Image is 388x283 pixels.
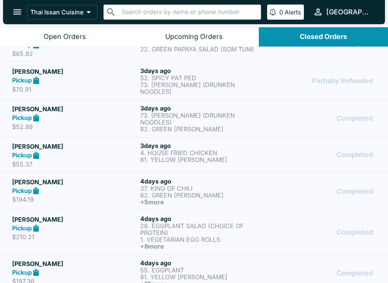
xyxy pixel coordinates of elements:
[12,50,137,58] p: $65.92
[300,33,347,41] div: Closed Orders
[140,142,171,149] span: 3 days ago
[140,126,265,132] p: 82. GREEN [PERSON_NAME]
[140,75,265,81] p: 52. SPICY PAT PED
[12,215,137,224] h5: [PERSON_NAME]
[140,222,265,236] p: 29. EGGPLANT SALAD (CHOICE OF PROTEIN)
[12,233,137,241] p: $210.21
[140,215,171,222] span: 4 days ago
[12,259,137,268] h5: [PERSON_NAME]
[119,7,258,17] input: Search orders by name or phone number
[140,236,265,243] p: 1. VEGETARIAN EGG ROLLS
[140,177,171,185] span: 4 days ago
[30,8,83,16] p: Thai Issan Cuisine
[12,187,32,194] strong: Pickup
[140,81,265,95] p: 73. [PERSON_NAME] (DRUNKEN NOODLES)
[140,192,265,199] p: 82. GREEN [PERSON_NAME]
[165,33,223,41] div: Upcoming Orders
[140,274,265,280] p: 81. YELLOW [PERSON_NAME]
[140,156,265,163] p: 81. YELLOW [PERSON_NAME]
[12,114,32,121] strong: Pickup
[12,86,137,93] p: $70.91
[279,8,283,16] p: 0
[12,76,32,84] strong: Pickup
[12,104,137,114] h5: [PERSON_NAME]
[140,199,265,205] h6: + 5 more
[27,5,97,19] button: Thai Issan Cuisine
[12,67,137,76] h5: [PERSON_NAME]
[140,259,171,267] span: 4 days ago
[8,2,27,22] button: open drawer
[140,149,265,156] p: 4. HOUSE FRIED CHICKEN
[285,8,301,16] p: Alerts
[12,123,137,131] p: $52.88
[310,4,376,20] button: [GEOGRAPHIC_DATA]
[12,196,137,203] p: $194.19
[140,267,265,274] p: 55. EGGPLANT
[140,185,265,192] p: 37. KING OF CHILI
[12,142,137,151] h5: [PERSON_NAME]
[12,177,137,187] h5: [PERSON_NAME]
[140,112,265,126] p: 73. [PERSON_NAME] (DRUNKEN NOODLES)
[326,8,373,17] div: [GEOGRAPHIC_DATA]
[12,160,137,168] p: $55.37
[140,67,171,75] span: 3 days ago
[140,104,171,112] span: 3 days ago
[12,151,32,159] strong: Pickup
[12,269,32,276] strong: Pickup
[140,46,265,53] p: 22. GREEN PAPAYA SALAD (SOM TUM)
[12,224,32,232] strong: Pickup
[140,243,265,250] h6: + 8 more
[44,33,86,41] div: Open Orders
